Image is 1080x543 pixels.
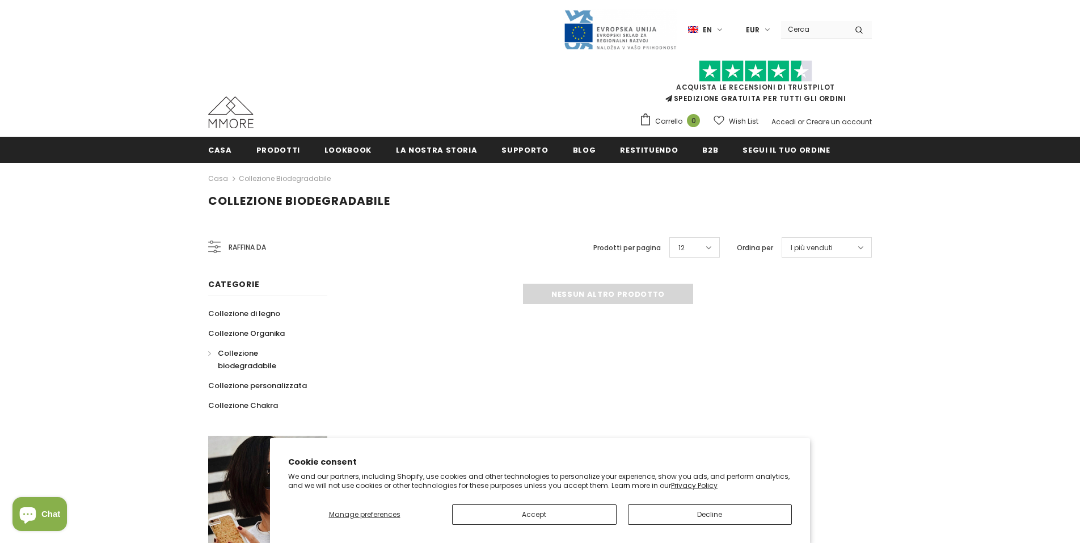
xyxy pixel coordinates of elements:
[208,172,228,186] a: Casa
[639,65,872,103] span: SPEDIZIONE GRATUITA PER TUTTI GLI ORDINI
[208,308,280,319] span: Collezione di legno
[737,242,773,254] label: Ordina per
[329,510,400,519] span: Manage preferences
[703,24,712,36] span: en
[208,304,280,323] a: Collezione di legno
[620,145,678,155] span: Restituendo
[678,242,685,254] span: 12
[208,279,259,290] span: Categorie
[628,504,792,525] button: Decline
[229,241,266,254] span: Raffina da
[256,145,300,155] span: Prodotti
[396,145,477,155] span: La nostra storia
[771,117,796,127] a: Accedi
[208,137,232,162] a: Casa
[702,145,718,155] span: B2B
[806,117,872,127] a: Creare un account
[655,116,682,127] span: Carrello
[746,24,760,36] span: EUR
[208,193,390,209] span: Collezione biodegradabile
[573,145,596,155] span: Blog
[208,343,315,376] a: Collezione biodegradabile
[639,113,706,130] a: Carrello 0
[563,24,677,34] a: Javni Razpis
[396,137,477,162] a: La nostra storia
[671,481,718,490] a: Privacy Policy
[676,82,835,92] a: Acquista le recensioni di TrustPilot
[742,145,830,155] span: Segui il tuo ordine
[288,456,792,468] h2: Cookie consent
[208,395,278,415] a: Collezione Chakra
[288,472,792,490] p: We and our partners, including Shopify, use cookies and other technologies to personalize your ex...
[742,137,830,162] a: Segui il tuo ordine
[288,504,441,525] button: Manage preferences
[620,137,678,162] a: Restituendo
[563,9,677,50] img: Javni Razpis
[687,114,700,127] span: 0
[501,145,548,155] span: supporto
[781,21,846,37] input: Search Site
[324,137,372,162] a: Lookbook
[9,497,70,534] inbox-online-store-chat: Shopify online store chat
[702,137,718,162] a: B2B
[256,137,300,162] a: Prodotti
[699,60,812,82] img: Fidati di Pilot Stars
[208,328,285,339] span: Collezione Organika
[239,174,331,183] a: Collezione biodegradabile
[208,400,278,411] span: Collezione Chakra
[688,25,698,35] img: i-lang-1.png
[714,111,758,131] a: Wish List
[729,116,758,127] span: Wish List
[452,504,617,525] button: Accept
[208,323,285,343] a: Collezione Organika
[501,137,548,162] a: supporto
[208,380,307,391] span: Collezione personalizzata
[798,117,804,127] span: or
[208,96,254,128] img: Casi MMORE
[218,348,276,371] span: Collezione biodegradabile
[208,376,307,395] a: Collezione personalizzata
[791,242,833,254] span: I più venduti
[324,145,372,155] span: Lookbook
[573,137,596,162] a: Blog
[593,242,661,254] label: Prodotti per pagina
[208,145,232,155] span: Casa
